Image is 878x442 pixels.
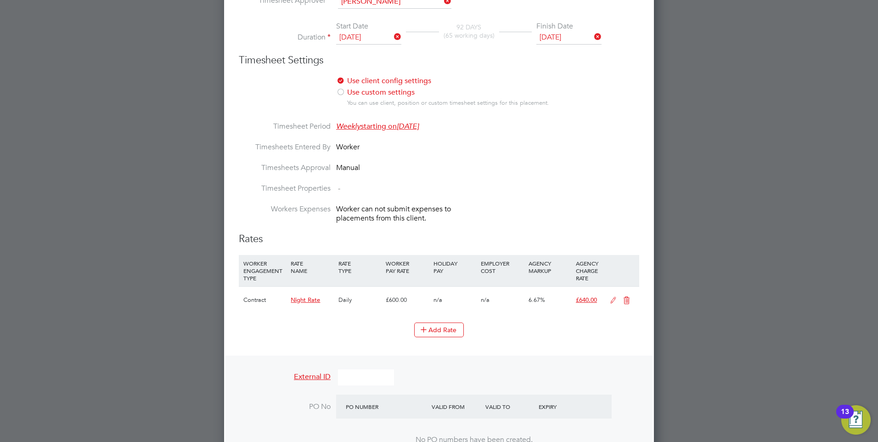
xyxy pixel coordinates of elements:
label: Timesheets Entered By [239,142,331,152]
div: WORKER PAY RATE [383,255,431,279]
span: n/a [481,296,490,304]
span: (65 working days) [444,31,495,40]
h3: Timesheet Settings [239,54,639,67]
em: [DATE] [397,122,419,131]
div: Daily [336,287,383,313]
div: 13 [841,412,849,424]
label: Timesheets Approval [239,163,331,173]
div: 92 DAYS [439,23,499,40]
span: Worker [336,142,360,152]
div: RATE TYPE [336,255,383,279]
div: Valid To [483,398,537,415]
label: Workers Expenses [239,204,331,214]
div: £600.00 [383,287,431,313]
div: You can use client, position or custom timesheet settings for this placement. [347,99,570,107]
button: Open Resource Center, 13 new notifications [841,405,871,435]
input: Select one [536,31,602,45]
span: - [338,184,340,193]
span: 6.67% [529,296,545,304]
label: Timesheet Properties [239,184,331,193]
em: Weekly [336,122,360,131]
div: WORKER ENGAGEMENT TYPE [241,255,288,286]
div: AGENCY CHARGE RATE [574,255,605,286]
span: £640.00 [576,296,597,304]
label: Use custom settings [336,88,563,97]
span: Manual [336,163,360,172]
div: PO Number [343,398,429,415]
div: Valid From [429,398,483,415]
span: starting on [336,122,419,131]
input: Select one [336,31,401,45]
span: External ID [294,372,331,381]
div: HOLIDAY PAY [431,255,478,279]
span: n/a [433,296,442,304]
label: Duration [239,33,331,42]
label: PO No [239,402,331,412]
div: RATE NAME [288,255,336,279]
label: Timesheet Period [239,122,331,131]
span: Night Rate [291,296,320,304]
h3: Rates [239,232,639,246]
label: Use client config settings [336,76,563,86]
div: Finish Date [536,22,602,31]
div: Contract [241,287,288,313]
div: EMPLOYER COST [478,255,526,279]
div: Start Date [336,22,401,31]
button: Add Rate [414,323,464,337]
div: AGENCY MARKUP [526,255,574,279]
span: Worker can not submit expenses to placements from this client. [336,204,451,223]
div: Expiry [536,398,590,415]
